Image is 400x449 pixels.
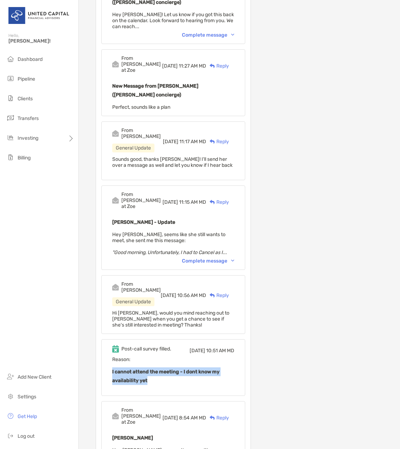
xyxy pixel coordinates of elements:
span: [DATE] [190,348,205,354]
img: logout icon [6,431,15,440]
img: settings icon [6,392,15,400]
span: Dashboard [18,56,43,62]
img: Chevron icon [231,34,234,36]
img: Event icon [112,61,119,68]
span: 10:56 AM MD [177,292,206,298]
img: clients icon [6,94,15,102]
span: [DATE] [161,292,176,298]
span: Pipeline [18,76,35,82]
img: pipeline icon [6,74,15,83]
span: Sounds good, thanks [PERSON_NAME]! I'll send her over a message as well and let you know if I hea... [112,156,233,168]
div: Reply [206,198,229,206]
span: [DATE] [162,63,178,69]
span: [DATE] [163,139,178,145]
b: I cannot attend the meeting - I dont know my availability yet [112,369,220,384]
div: General Update [112,297,154,306]
div: From [PERSON_NAME] [121,281,161,293]
img: Reply icon [210,200,215,204]
span: Billing [18,155,31,161]
span: 11:17 AM MD [179,139,206,145]
span: 11:15 AM MD [179,199,206,205]
b: [PERSON_NAME] [112,435,153,441]
span: Investing [18,135,38,141]
div: From [PERSON_NAME] [121,127,163,139]
span: [DATE] [163,199,178,205]
div: Post-call survey filled. [121,346,171,352]
span: [DATE] [163,415,178,421]
span: Perfect, sounds like a plan [112,104,170,110]
span: Hey [PERSON_NAME], seems like she still wants to meet, she sent me this message: [112,232,227,255]
span: 10:51 AM MD [206,348,234,354]
div: Reply [206,62,229,70]
img: Reply icon [210,64,215,68]
div: From [PERSON_NAME] at Zoe [121,407,163,425]
span: Clients [18,96,33,102]
img: add_new_client icon [6,372,15,381]
div: From [PERSON_NAME] at Zoe [121,55,162,73]
img: Event icon [112,130,119,137]
div: Reply [206,292,229,299]
img: Reply icon [210,416,215,420]
img: investing icon [6,133,15,142]
img: Event icon [112,345,119,353]
div: From [PERSON_NAME] at Zoe [121,191,163,209]
em: "Good morning, Unfortunately, I had to Cancel as I... [112,249,227,255]
span: Get Help [18,413,37,419]
span: 8:54 AM MD [179,415,206,421]
span: 11:27 AM MD [179,63,206,69]
span: Hey [PERSON_NAME]! Let us know if you got this back on the calendar. Look forward to hearing from... [112,12,234,30]
img: Reply icon [210,293,215,298]
div: Complete message [182,32,234,38]
img: Chevron icon [231,260,234,262]
img: Event icon [112,413,119,419]
span: Transfers [18,115,39,121]
div: Reply [206,138,229,145]
span: Settings [18,394,36,400]
img: transfers icon [6,114,15,122]
span: Log out [18,433,34,439]
b: New Message from [PERSON_NAME] ([PERSON_NAME] concierge) [112,83,198,98]
img: Reply icon [210,139,215,144]
div: Complete message [182,258,234,264]
div: General Update [112,144,154,152]
img: billing icon [6,153,15,162]
span: Hi [PERSON_NAME], would you mind reaching out to [PERSON_NAME] when you get a chance to see if sh... [112,310,229,328]
b: [PERSON_NAME] - Update [112,219,175,225]
span: [PERSON_NAME]! [8,38,74,44]
span: Add New Client [18,374,51,380]
span: Reason: [112,356,234,385]
img: Event icon [112,197,119,204]
img: Event icon [112,284,119,291]
img: United Capital Logo [8,3,70,28]
div: Reply [206,414,229,422]
img: get-help icon [6,412,15,420]
img: dashboard icon [6,55,15,63]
